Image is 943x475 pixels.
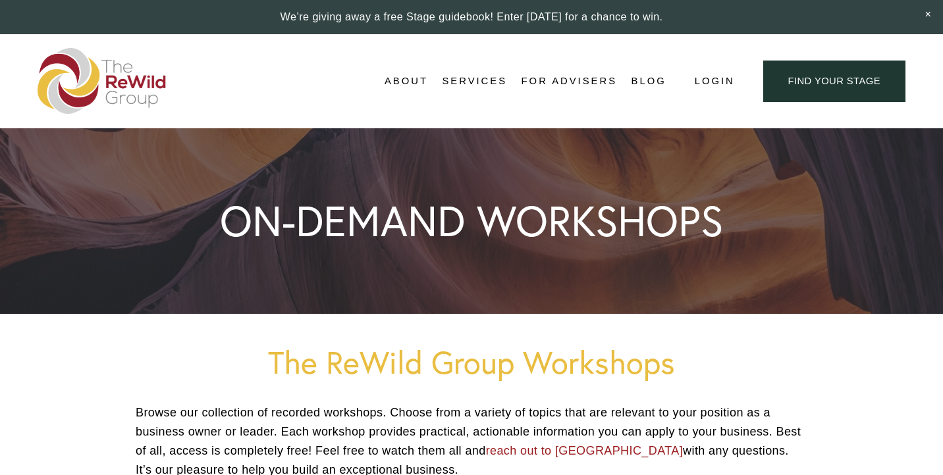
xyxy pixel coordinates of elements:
h1: ON-DEMAND WORKSHOPS [220,200,723,242]
span: About [385,72,428,90]
span: Services [442,72,507,90]
a: reach out to [GEOGRAPHIC_DATA] [486,444,683,457]
a: folder dropdown [442,71,507,91]
a: folder dropdown [385,71,428,91]
img: The ReWild Group [38,48,167,114]
h1: The ReWild Group Workshops [136,345,807,380]
a: For Advisers [522,71,617,91]
a: Blog [632,71,666,91]
a: Login [695,72,735,90]
a: find your stage [763,61,905,102]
